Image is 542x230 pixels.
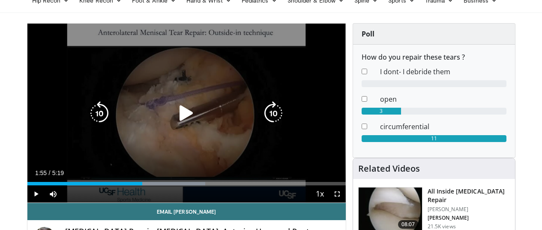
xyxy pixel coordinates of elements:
[35,169,47,176] span: 1:55
[27,203,346,220] a: Email [PERSON_NAME]
[358,163,420,174] h4: Related Videos
[428,187,510,204] h3: All Inside [MEDICAL_DATA] Repair
[374,67,513,77] dd: I dont- I debride them
[362,135,506,142] div: 11
[311,185,329,203] button: Playback Rate
[374,94,513,104] dd: open
[362,53,506,61] h6: How do you repair these tears ?
[398,220,419,229] span: 08:07
[362,29,374,39] strong: Poll
[329,185,346,203] button: Fullscreen
[428,215,510,221] p: [PERSON_NAME]
[49,169,51,176] span: /
[52,169,64,176] span: 5:19
[27,182,346,185] div: Progress Bar
[428,223,456,230] p: 21.5K views
[362,108,401,115] div: 3
[428,206,510,213] p: [PERSON_NAME]
[27,24,346,203] video-js: Video Player
[45,185,62,203] button: Mute
[27,185,45,203] button: Play
[374,121,513,132] dd: circumferential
